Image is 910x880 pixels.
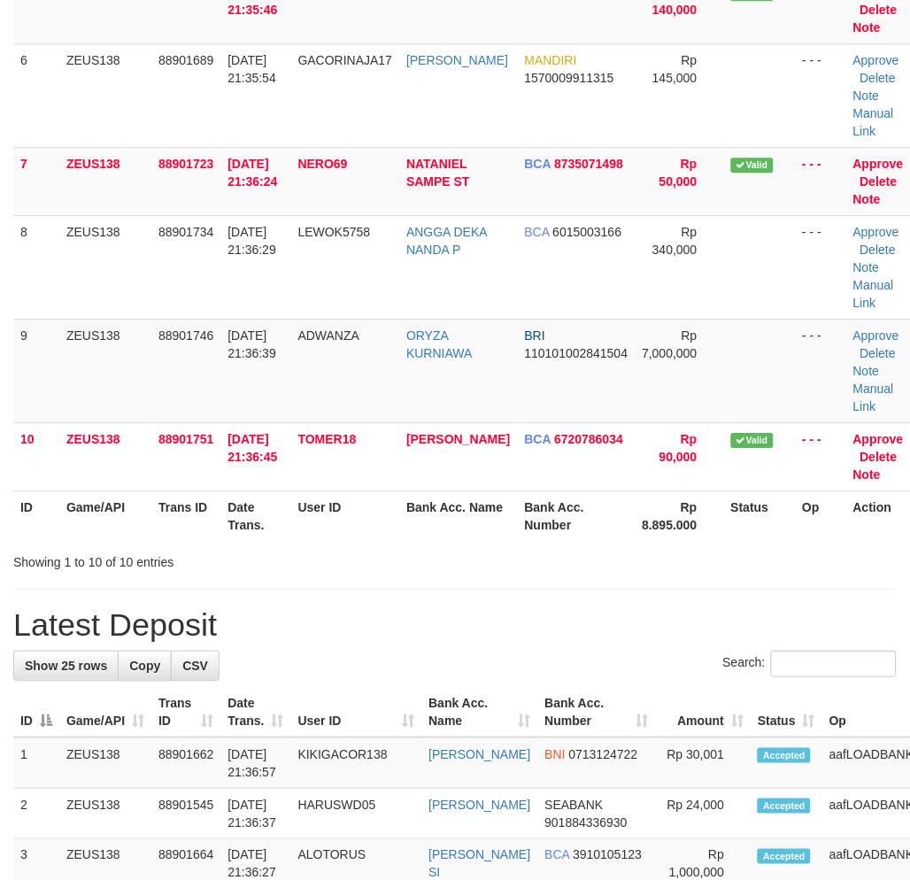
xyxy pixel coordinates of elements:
td: Rp 30,001 [655,737,751,789]
th: Bank Acc. Name: activate to sort column ascending [421,687,537,737]
span: BCA [525,225,550,239]
span: BRI [525,328,545,343]
th: Trans ID [151,490,220,541]
a: Delete [860,3,898,17]
span: BNI [545,747,566,761]
a: Copy [118,651,172,681]
div: Showing 1 to 10 of 10 entries [13,546,366,571]
td: 7 [13,147,59,215]
th: Bank Acc. Number: activate to sort column ascending [538,687,656,737]
a: Note [853,467,881,482]
span: 88901746 [158,328,213,343]
span: Valid transaction [731,433,774,448]
td: ZEUS138 [59,319,151,422]
h1: Latest Deposit [13,607,897,643]
span: [DATE] 21:36:45 [227,432,277,464]
span: Accepted [758,849,811,864]
a: [PERSON_NAME] [428,747,530,761]
td: ZEUS138 [59,147,151,215]
td: KIKIGACOR138 [291,737,422,789]
th: Trans ID: activate to sort column ascending [151,687,220,737]
a: Approve [853,157,904,171]
span: 88901734 [158,225,213,239]
a: [PERSON_NAME] [406,432,510,446]
a: Delete [860,243,896,257]
a: Approve [853,328,899,343]
td: 1 [13,737,59,789]
td: ZEUS138 [59,422,151,490]
td: ZEUS138 [59,43,151,147]
th: Rp 8.895.000 [636,490,724,541]
a: Note [853,89,880,103]
a: Approve [853,432,904,446]
span: Copy 0713124722 to clipboard [569,747,638,761]
td: [DATE] 21:36:57 [220,737,290,789]
th: Game/API: activate to sort column ascending [59,687,151,737]
th: Date Trans. [220,490,290,541]
td: 8 [13,215,59,319]
span: SEABANK [545,798,604,812]
a: Delete [860,450,898,464]
span: BCA [525,432,551,446]
span: BCA [525,157,551,171]
th: Bank Acc. Name [399,490,517,541]
td: - - - [796,147,846,215]
a: Note [853,364,880,378]
td: 9 [13,319,59,422]
a: Delete [860,71,896,85]
a: Approve [853,225,899,239]
a: Manual Link [853,382,894,413]
span: TOMER18 [298,432,357,446]
th: User ID: activate to sort column ascending [291,687,422,737]
a: Manual Link [853,106,894,138]
a: [PERSON_NAME] [406,53,508,67]
a: Show 25 rows [13,651,119,681]
td: ZEUS138 [59,789,151,839]
span: [DATE] 21:35:54 [227,53,276,85]
td: ZEUS138 [59,737,151,789]
span: MANDIRI [525,53,577,67]
span: Rp 50,000 [659,157,698,189]
span: LEWOK5758 [298,225,371,239]
th: Op [796,490,846,541]
span: Rp 145,000 [652,53,698,85]
td: - - - [796,43,846,147]
a: Note [853,192,881,206]
span: Copy 8735071498 to clipboard [554,157,623,171]
td: - - - [796,319,846,422]
th: Game/API [59,490,151,541]
th: Amount: activate to sort column ascending [655,687,751,737]
a: ANGGA DEKA NANDA P [406,225,487,257]
a: Manual Link [853,278,894,310]
span: ADWANZA [298,328,359,343]
td: - - - [796,422,846,490]
span: Valid transaction [731,158,774,173]
span: Rp 7,000,000 [643,328,698,360]
span: Accepted [758,748,811,763]
td: 10 [13,422,59,490]
span: [DATE] 21:36:39 [227,328,276,360]
span: Copy [129,659,160,673]
label: Search: [723,651,897,677]
span: Copy 3910105123 to clipboard [573,848,642,862]
td: HARUSWD05 [291,789,422,839]
span: GACORINAJA17 [298,53,393,67]
td: 2 [13,789,59,839]
span: Accepted [758,799,811,814]
span: 88901689 [158,53,213,67]
span: Copy 6720786034 to clipboard [554,432,623,446]
span: Copy 110101002841504 to clipboard [525,346,629,360]
a: CSV [171,651,220,681]
td: ZEUS138 [59,215,151,319]
span: CSV [182,659,208,673]
a: Note [853,20,881,35]
a: ORYZA KURNIAWA [406,328,472,360]
th: Bank Acc. Number [518,490,636,541]
span: Copy 901884336930 to clipboard [545,815,628,830]
a: [PERSON_NAME] SI [428,848,530,880]
th: Date Trans.: activate to sort column ascending [220,687,290,737]
span: NERO69 [298,157,348,171]
a: [PERSON_NAME] [428,798,530,812]
th: User ID [291,490,400,541]
a: Delete [860,346,896,360]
